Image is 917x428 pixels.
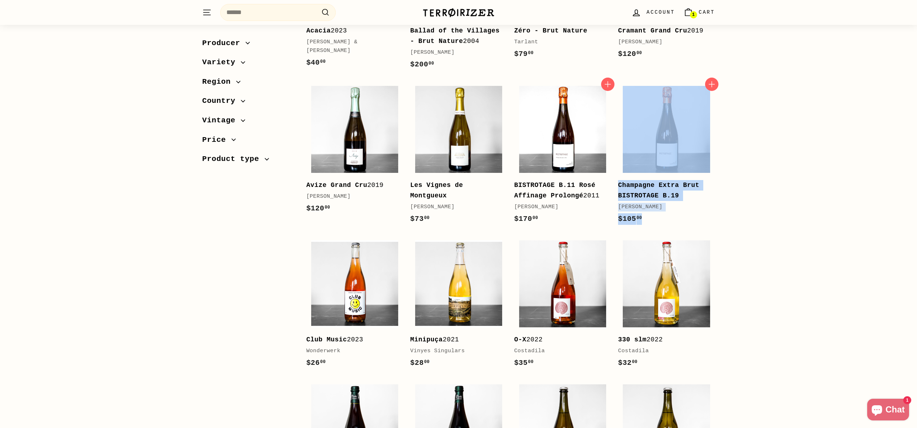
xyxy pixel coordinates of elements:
[618,27,687,34] b: Cramant Grand Cru
[632,359,637,364] sup: 00
[202,95,241,108] span: Country
[202,57,241,69] span: Variety
[306,81,403,222] a: Avize Grand Cru2019[PERSON_NAME]
[514,81,611,232] a: BISTROTAGE B.11 Rosé Affinage Prolongé2011[PERSON_NAME]
[618,236,715,376] a: 330 slm2022Costadila
[202,113,295,132] button: Vintage
[618,335,708,345] div: 2022
[424,359,430,364] sup: 00
[306,192,396,201] div: [PERSON_NAME]
[618,215,642,223] span: $105
[306,180,396,191] div: 2019
[306,347,396,355] div: Wonderwerk
[514,203,604,211] div: [PERSON_NAME]
[325,205,330,210] sup: 00
[514,215,538,223] span: $170
[306,336,347,343] b: Club Music
[618,203,708,211] div: [PERSON_NAME]
[320,359,326,364] sup: 00
[306,38,396,55] div: [PERSON_NAME] & [PERSON_NAME]
[202,114,241,127] span: Vintage
[410,27,500,45] b: Ballad of the Villages - Brut Nature
[514,336,526,343] b: O-X
[306,182,367,189] b: Avize Grand Cru
[410,215,430,223] span: $73
[618,50,642,58] span: $120
[306,26,396,36] div: 2023
[410,48,500,57] div: [PERSON_NAME]
[514,27,587,34] b: Zéro - Brut Nature
[410,26,500,47] div: 2004
[528,359,534,364] sup: 00
[202,153,265,166] span: Product type
[514,182,595,199] b: BISTROTAGE B.11 Rosé Affinage Prolongé
[618,336,647,343] b: 330 slm
[514,180,604,201] div: 2011
[699,8,715,16] span: Cart
[306,335,396,345] div: 2023
[636,51,642,56] sup: 00
[202,134,231,146] span: Price
[202,93,295,113] button: Country
[410,81,507,232] a: Les Vignes de Montgueux [PERSON_NAME]
[306,27,331,34] b: Acacia
[410,203,500,211] div: [PERSON_NAME]
[410,347,500,355] div: Vinyes Singulars
[410,359,430,367] span: $28
[306,236,403,376] a: Club Music2023Wonderwerk
[424,215,430,220] sup: 00
[533,215,538,220] sup: 00
[514,38,604,47] div: Tarlant
[410,336,443,343] b: Minipuça
[429,61,434,66] sup: 00
[618,182,699,199] b: Champagne Extra Brut BISTROTAGE B.19
[692,12,695,17] span: 1
[679,2,719,23] a: Cart
[514,335,604,345] div: 2022
[306,359,326,367] span: $26
[202,35,295,55] button: Producer
[618,26,708,36] div: 2019
[618,38,708,47] div: [PERSON_NAME]
[202,132,295,152] button: Price
[627,2,679,23] a: Account
[202,74,295,93] button: Region
[202,76,236,88] span: Region
[618,359,638,367] span: $32
[528,51,534,56] sup: 00
[410,335,500,345] div: 2021
[636,215,642,220] sup: 00
[514,236,611,376] a: O-X2022Costadila
[410,60,434,69] span: $200
[410,236,507,376] a: Minipuça2021Vinyes Singulars
[306,204,330,213] span: $120
[320,59,326,64] sup: 00
[647,8,675,16] span: Account
[202,55,295,74] button: Variety
[514,347,604,355] div: Costadila
[410,182,463,199] b: Les Vignes de Montgueux
[514,359,534,367] span: $35
[865,399,911,422] inbox-online-store-chat: Shopify online store chat
[514,50,534,58] span: $79
[202,37,245,49] span: Producer
[306,58,326,67] span: $40
[618,81,715,232] a: Champagne Extra Brut BISTROTAGE B.19 [PERSON_NAME]
[618,347,708,355] div: Costadila
[202,152,295,171] button: Product type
